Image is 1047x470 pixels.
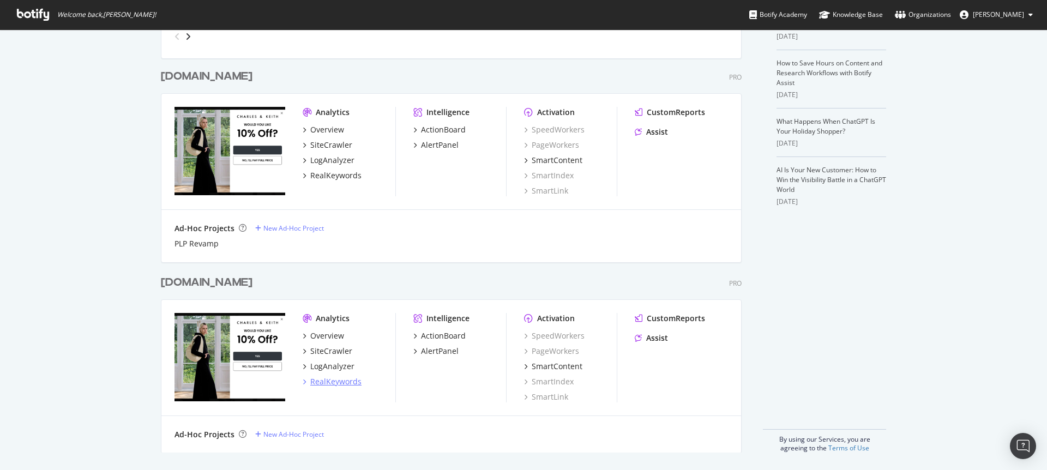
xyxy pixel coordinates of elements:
[646,126,668,137] div: Assist
[1010,433,1036,459] div: Open Intercom Messenger
[161,69,252,85] div: [DOMAIN_NAME]
[174,238,219,249] a: PLP Revamp
[646,333,668,344] div: Assist
[303,124,344,135] a: Overview
[303,155,354,166] a: LogAnalyzer
[310,155,354,166] div: LogAnalyzer
[532,361,582,372] div: SmartContent
[421,330,466,341] div: ActionBoard
[255,430,324,439] a: New Ad-Hoc Project
[777,90,886,100] div: [DATE]
[174,429,234,440] div: Ad-Hoc Projects
[524,330,585,341] a: SpeedWorkers
[895,9,951,20] div: Organizations
[310,346,352,357] div: SiteCrawler
[777,197,886,207] div: [DATE]
[635,313,705,324] a: CustomReports
[421,140,459,150] div: AlertPanel
[828,443,869,453] a: Terms of Use
[729,73,742,82] div: Pro
[413,346,459,357] a: AlertPanel
[310,170,362,181] div: RealKeywords
[524,170,574,181] a: SmartIndex
[777,32,886,41] div: [DATE]
[524,346,579,357] a: PageWorkers
[421,124,466,135] div: ActionBoard
[647,107,705,118] div: CustomReports
[303,140,352,150] a: SiteCrawler
[635,126,668,137] a: Assist
[951,6,1042,23] button: [PERSON_NAME]
[316,313,350,324] div: Analytics
[310,330,344,341] div: Overview
[777,117,875,136] a: What Happens When ChatGPT Is Your Holiday Shopper?
[263,224,324,233] div: New Ad-Hoc Project
[426,313,470,324] div: Intelligence
[310,140,352,150] div: SiteCrawler
[524,140,579,150] a: PageWorkers
[263,430,324,439] div: New Ad-Hoc Project
[303,361,354,372] a: LogAnalyzer
[524,376,574,387] a: SmartIndex
[413,124,466,135] a: ActionBoard
[174,223,234,234] div: Ad-Hoc Projects
[316,107,350,118] div: Analytics
[524,124,585,135] a: SpeedWorkers
[303,346,352,357] a: SiteCrawler
[777,58,882,87] a: How to Save Hours on Content and Research Workflows with Botify Assist
[729,279,742,288] div: Pro
[310,124,344,135] div: Overview
[426,107,470,118] div: Intelligence
[310,361,354,372] div: LogAnalyzer
[310,376,362,387] div: RealKeywords
[777,138,886,148] div: [DATE]
[161,69,257,85] a: [DOMAIN_NAME]
[255,224,324,233] a: New Ad-Hoc Project
[763,429,886,453] div: By using our Services, you are agreeing to the
[524,155,582,166] a: SmartContent
[413,330,466,341] a: ActionBoard
[524,391,568,402] a: SmartLink
[57,10,156,19] span: Welcome back, [PERSON_NAME] !
[973,10,1024,19] span: Chris Pitcher
[184,31,192,42] div: angle-right
[537,313,575,324] div: Activation
[524,361,582,372] a: SmartContent
[524,185,568,196] a: SmartLink
[161,275,252,291] div: [DOMAIN_NAME]
[170,28,184,45] div: angle-left
[174,313,285,401] img: charleskeith.eu
[819,9,883,20] div: Knowledge Base
[749,9,807,20] div: Botify Academy
[532,155,582,166] div: SmartContent
[635,333,668,344] a: Assist
[647,313,705,324] div: CustomReports
[303,376,362,387] a: RealKeywords
[635,107,705,118] a: CustomReports
[303,330,344,341] a: Overview
[421,346,459,357] div: AlertPanel
[413,140,459,150] a: AlertPanel
[161,275,257,291] a: [DOMAIN_NAME]
[174,107,285,195] img: charleskeith.co.uk
[303,170,362,181] a: RealKeywords
[777,165,886,194] a: AI Is Your New Customer: How to Win the Visibility Battle in a ChatGPT World
[537,107,575,118] div: Activation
